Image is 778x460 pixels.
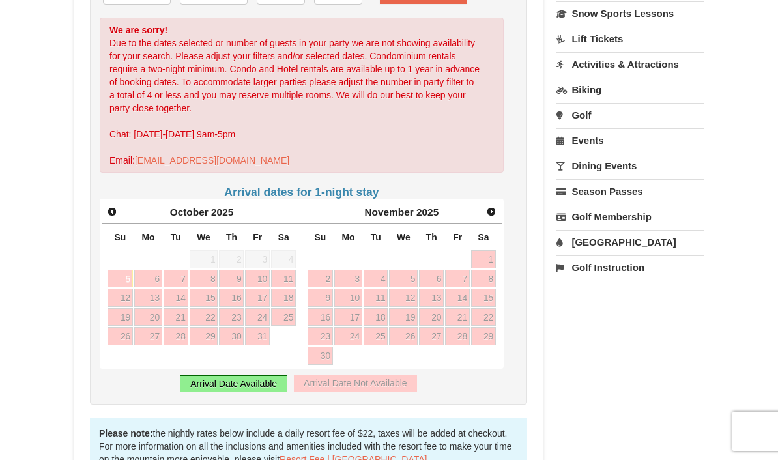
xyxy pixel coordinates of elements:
a: 28 [164,327,188,345]
a: 22 [190,308,218,326]
span: 2025 [416,207,439,218]
a: 24 [245,308,270,326]
a: 15 [190,289,218,307]
span: Prev [107,207,117,217]
a: Season Passes [556,179,704,203]
span: October [170,207,209,218]
span: Saturday [478,232,489,242]
a: Next [482,203,500,221]
strong: Please note: [99,428,152,438]
a: Activities & Attractions [556,52,704,76]
a: 17 [245,289,270,307]
a: 26 [108,327,133,345]
span: Wednesday [397,232,411,242]
a: 8 [190,270,218,288]
a: 27 [134,327,162,345]
a: 9 [308,289,333,307]
strong: We are sorry! [109,25,167,35]
a: 7 [445,270,470,288]
a: 29 [471,327,496,345]
a: 9 [219,270,244,288]
a: 16 [308,308,333,326]
a: Prev [103,203,121,221]
span: Sunday [115,232,126,242]
a: 25 [271,308,296,326]
span: 2 [219,250,244,268]
span: Wednesday [197,232,210,242]
a: 6 [419,270,444,288]
a: 14 [164,289,188,307]
a: 12 [389,289,418,307]
span: Saturday [278,232,289,242]
a: Snow Sports Lessons [556,1,704,25]
a: 17 [334,308,362,326]
a: 19 [389,308,418,326]
h4: Arrival dates for 1-night stay [100,186,504,199]
span: 3 [245,250,270,268]
a: 6 [134,270,162,288]
a: 23 [219,308,244,326]
a: 19 [108,308,133,326]
span: Thursday [226,232,237,242]
a: 25 [364,327,388,345]
span: Thursday [426,232,437,242]
a: 23 [308,327,333,345]
a: 20 [134,308,162,326]
a: 27 [419,327,444,345]
a: 11 [364,289,388,307]
a: 26 [389,327,418,345]
div: Due to the dates selected or number of guests in your party we are not showing availability for y... [100,18,504,173]
span: 1 [190,250,218,268]
a: [GEOGRAPHIC_DATA] [556,230,704,254]
a: 12 [108,289,133,307]
a: 2 [308,270,333,288]
span: Monday [341,232,354,242]
a: Lift Tickets [556,27,704,51]
a: 15 [471,289,496,307]
a: 24 [334,327,362,345]
a: 20 [419,308,444,326]
a: 4 [364,270,388,288]
a: 21 [164,308,188,326]
a: 18 [271,289,296,307]
a: 5 [389,270,418,288]
span: November [364,207,413,218]
div: Arrival Date Available [180,375,287,392]
a: 7 [164,270,188,288]
span: Next [486,207,497,217]
a: 1 [471,250,496,268]
div: Arrival Date Not Available [294,375,416,392]
span: Friday [253,232,262,242]
a: 16 [219,289,244,307]
a: 3 [334,270,362,288]
a: 30 [219,327,244,345]
a: 31 [245,327,270,345]
a: 10 [245,270,270,288]
a: 14 [445,289,470,307]
a: 13 [134,289,162,307]
a: 30 [308,347,333,365]
a: 13 [419,289,444,307]
a: Golf [556,103,704,127]
a: Events [556,128,704,152]
span: Tuesday [171,232,181,242]
span: Sunday [314,232,326,242]
a: Biking [556,78,704,102]
a: Golf Membership [556,205,704,229]
span: 2025 [211,207,233,218]
span: Monday [142,232,155,242]
a: 11 [271,270,296,288]
a: 21 [445,308,470,326]
a: 5 [108,270,133,288]
a: 29 [190,327,218,345]
a: 10 [334,289,362,307]
a: 28 [445,327,470,345]
a: 8 [471,270,496,288]
a: 22 [471,308,496,326]
span: Tuesday [371,232,381,242]
a: 18 [364,308,388,326]
a: Dining Events [556,154,704,178]
a: Golf Instruction [556,255,704,280]
span: Friday [453,232,462,242]
span: 4 [271,250,296,268]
